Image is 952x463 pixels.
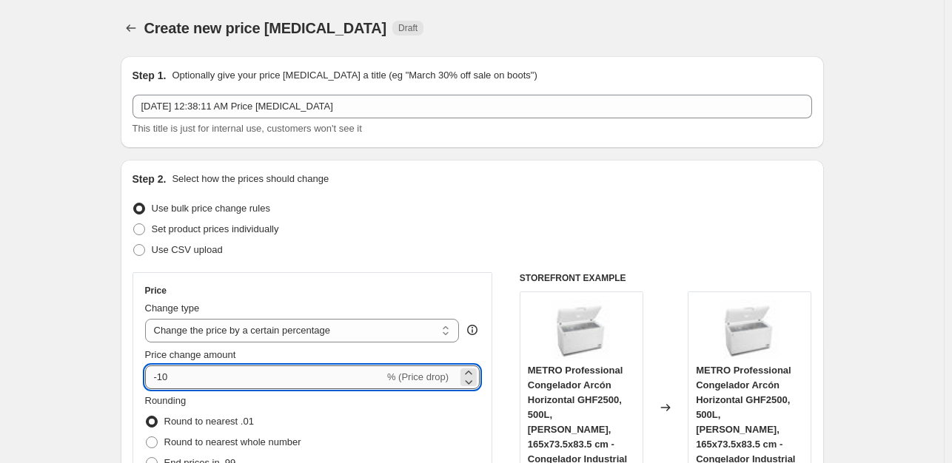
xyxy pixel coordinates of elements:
span: Use bulk price change rules [152,203,270,214]
img: 61P4itsxXPL_80x.jpg [552,300,611,359]
h3: Price [145,285,167,297]
p: Select how the prices should change [172,172,329,186]
span: Create new price [MEDICAL_DATA] [144,20,387,36]
img: 61P4itsxXPL_80x.jpg [720,300,780,359]
input: 30% off holiday sale [133,95,812,118]
p: Optionally give your price [MEDICAL_DATA] a title (eg "March 30% off sale on boots") [172,68,537,83]
span: Rounding [145,395,187,406]
span: Round to nearest whole number [164,436,301,447]
span: Use CSV upload [152,244,223,255]
span: Price change amount [145,349,236,360]
input: -15 [145,365,384,389]
span: Round to nearest .01 [164,416,254,427]
span: Change type [145,303,200,314]
span: This title is just for internal use, customers won't see it [133,123,362,134]
div: help [465,322,480,337]
button: Price change jobs [121,18,141,38]
span: % (Price drop) [387,371,449,382]
h2: Step 2. [133,172,167,186]
span: Set product prices individually [152,223,279,234]
h2: Step 1. [133,68,167,83]
span: Draft [398,22,418,34]
h6: STOREFRONT EXAMPLE [520,272,812,284]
